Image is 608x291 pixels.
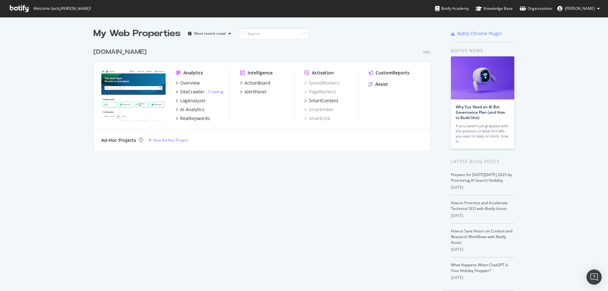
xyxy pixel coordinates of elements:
[180,98,206,104] div: LogAnalyzer
[476,5,513,12] div: Knowledge Base
[240,80,270,86] a: ActionBoard
[93,27,180,40] div: My Web Properties
[148,137,188,143] a: New Ad-Hoc Project
[93,47,149,57] a: [DOMAIN_NAME]
[451,262,508,273] a: What Happens When ChatGPT Is Your Holiday Shopper?
[451,247,515,252] div: [DATE]
[176,89,224,95] a: SiteCrawler- Crawling
[304,115,330,122] a: SmartLink
[240,89,266,95] a: AlertPanel
[451,228,512,245] a: How to Save Hours on Content and Research Workflows with Botify Assist
[180,106,205,113] div: AI Analytics
[180,80,200,86] div: Overview
[451,185,515,190] div: [DATE]
[208,89,224,94] a: Crawling
[180,115,210,122] div: RealKeywords
[244,89,266,95] div: AlertPanel
[369,81,388,87] a: Assist
[244,80,270,86] div: ActionBoard
[186,28,233,39] button: Most recent crawl
[456,104,505,120] a: Why You Need an AI Bot Governance Plan (and How to Build One)
[304,98,338,104] a: SmartContent
[451,158,515,165] div: Latest Blog Posts
[451,172,512,183] a: Prepare for [DATE][DATE] 2025 by Prioritizing AI Search Visibility
[183,70,203,76] div: Analytics
[451,213,515,218] div: [DATE]
[309,98,338,104] div: SmartContent
[451,30,502,37] a: Botify Chrome Plugin
[304,106,333,113] a: SmartIndex
[451,200,508,211] a: How to Prioritize and Accelerate Technical SEO with Botify Assist
[552,3,605,14] button: [PERSON_NAME]
[451,47,515,54] div: Botify news
[423,50,431,55] div: Pro
[376,70,409,76] div: CustomReports
[176,98,206,104] a: LogAnalyzer
[93,47,147,57] div: [DOMAIN_NAME]
[565,6,595,11] span: Ferran Gavin
[206,89,224,94] div: -
[457,30,502,37] div: Botify Chrome Plugin
[451,275,515,281] div: [DATE]
[176,115,210,122] a: RealKeywords
[194,32,226,35] div: Most recent crawl
[153,137,188,143] div: New Ad-Hoc Project
[101,70,166,121] img: Softonic.com
[312,70,334,76] div: Activation
[101,137,136,143] div: Ad-Hoc Projects
[180,89,205,95] div: SiteCrawler
[586,269,602,285] div: Open Intercom Messenger
[375,81,388,87] div: Assist
[93,40,436,151] div: grid
[304,89,336,95] a: PageWorkers
[176,80,200,86] a: Overview
[176,106,205,113] a: AI Analytics
[238,28,308,39] input: Search
[456,123,510,144] div: If you haven’t yet grappled with the question of what AI traffic you want to keep or block, now is…
[248,70,273,76] div: Intelligence
[520,5,552,12] div: Organizations
[451,56,514,99] img: Why You Need an AI Bot Governance Plan (and How to Build One)
[435,5,469,12] div: Botify Academy
[369,70,409,76] a: CustomReports
[304,80,339,86] a: SpeedWorkers
[33,6,91,11] span: Welcome back, [PERSON_NAME] !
